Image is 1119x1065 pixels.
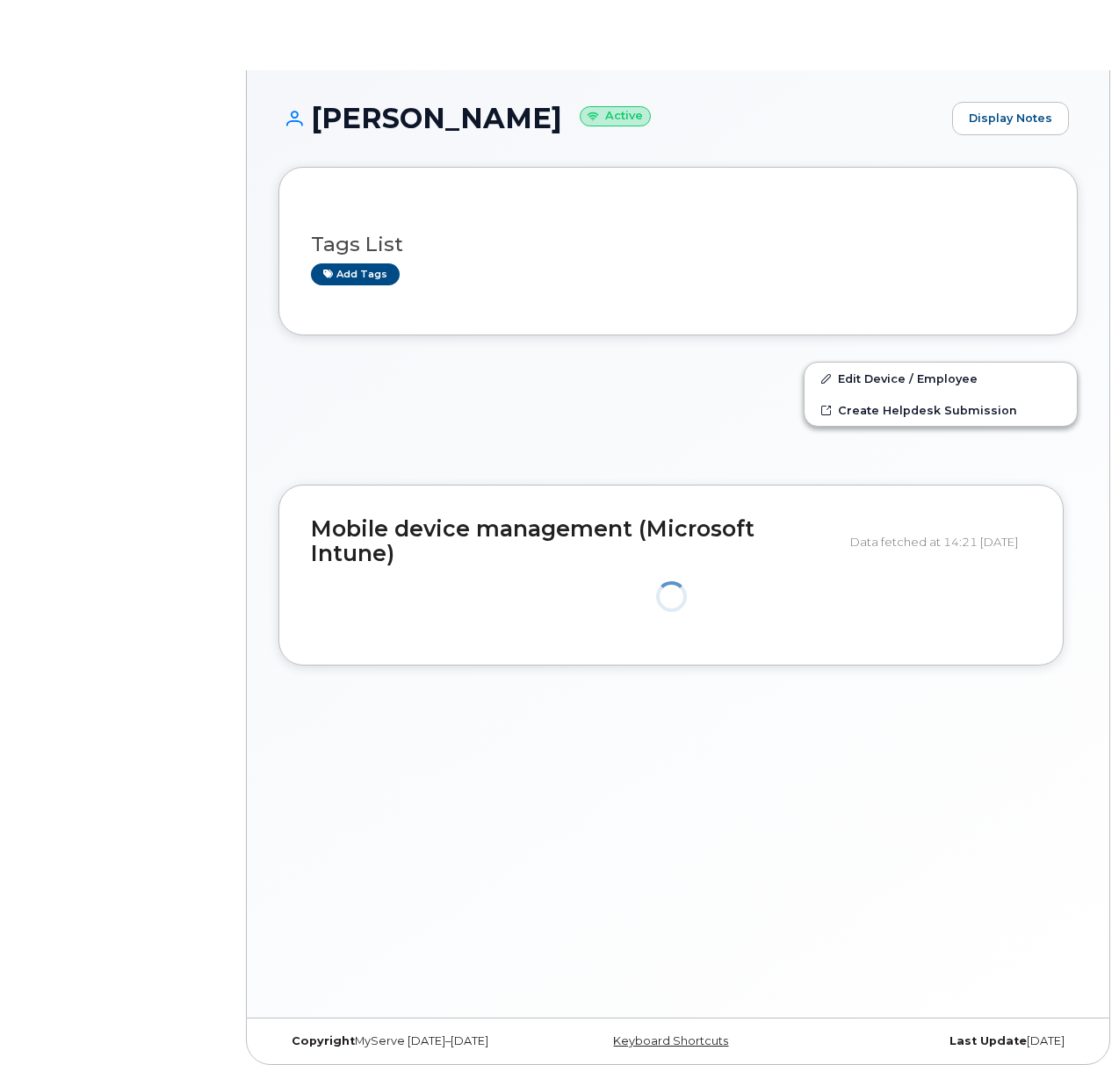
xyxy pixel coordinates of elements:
[292,1034,355,1047] strong: Copyright
[805,363,1077,394] a: Edit Device / Employee
[311,517,837,565] h2: Mobile device management (Microsoft Intune)
[278,1034,545,1048] div: MyServe [DATE]–[DATE]
[805,394,1077,426] a: Create Helpdesk Submission
[613,1034,728,1047] a: Keyboard Shortcuts
[812,1034,1078,1048] div: [DATE]
[952,102,1069,135] a: Display Notes
[278,103,943,133] h1: [PERSON_NAME]
[311,263,400,285] a: Add tags
[949,1034,1027,1047] strong: Last Update
[850,525,1031,558] div: Data fetched at 14:21 [DATE]
[580,106,651,126] small: Active
[311,234,1045,255] h3: Tags List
